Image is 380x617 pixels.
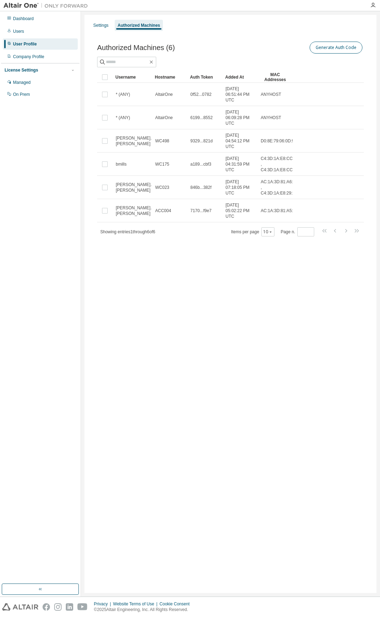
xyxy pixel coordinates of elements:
span: ACC004 [155,208,171,214]
span: WC175 [155,161,169,167]
img: instagram.svg [54,603,62,611]
span: AC:1A:3D:81:A6:B4 , C4:3D:1A:E8:29:2E [261,179,298,196]
img: altair_logo.svg [2,603,38,611]
div: Auth Token [190,72,220,83]
span: D0:8E:79:06:0D:97 [261,138,297,144]
img: facebook.svg [43,603,50,611]
span: Page n. [281,227,314,236]
p: © 2025 Altair Engineering, Inc. All Rights Reserved. [94,607,194,613]
span: [PERSON_NAME].[PERSON_NAME] [116,182,152,193]
button: 10 [263,229,273,235]
span: * (ANY) [116,115,130,121]
button: Generate Auth Code [310,42,362,54]
div: Managed [13,80,31,85]
span: [DATE] 07:18:05 PM UTC [226,179,254,196]
span: [PERSON_NAME].[PERSON_NAME] [116,135,152,147]
img: youtube.svg [77,603,88,611]
span: a189...cbf3 [190,161,211,167]
span: 0f52...0782 [190,92,211,97]
div: Company Profile [13,54,44,60]
span: bmills [116,161,127,167]
div: Username [115,72,149,83]
div: User Profile [13,41,37,47]
span: [DATE] 05:02:22 PM UTC [226,202,254,219]
div: MAC Addresses [260,72,290,83]
span: WC023 [155,185,169,190]
div: Settings [93,23,108,28]
div: Authorized Machines [118,23,160,28]
span: AC:1A:3D:81:A5:85 [261,208,298,214]
div: On Prem [13,92,30,97]
div: Dashboard [13,16,34,21]
div: Cookie Consent [159,601,194,607]
span: 6199...8552 [190,115,213,121]
span: C4:3D:1A:E8:CC:2C , C4:3D:1A:E8:CC:30 [261,156,299,173]
span: Showing entries 1 through 6 of 6 [100,229,155,234]
span: Authorized Machines (6) [97,44,175,52]
span: AltairOne [155,92,173,97]
span: WC498 [155,138,169,144]
span: [DATE] 06:51:44 PM UTC [226,86,254,103]
span: [PERSON_NAME].[PERSON_NAME] [116,205,152,216]
span: AltairOne [155,115,173,121]
div: License Settings [5,67,38,73]
span: [DATE] 04:31:59 PM UTC [226,156,254,173]
span: [DATE] 04:54:12 PM UTC [226,132,254,149]
span: 9329...821d [190,138,213,144]
div: Website Terms of Use [113,601,159,607]
span: * (ANY) [116,92,130,97]
span: Items per page [231,227,274,236]
div: Hostname [155,72,184,83]
div: Privacy [94,601,113,607]
img: linkedin.svg [66,603,73,611]
span: 7170...f9e7 [190,208,211,214]
span: [DATE] 06:09:28 PM UTC [226,109,254,126]
div: Added At [225,72,255,83]
div: Users [13,29,24,34]
span: ANYHOST [261,115,281,121]
span: ANYHOST [261,92,281,97]
img: Altair One [4,2,91,9]
span: 846b...382f [190,185,211,190]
